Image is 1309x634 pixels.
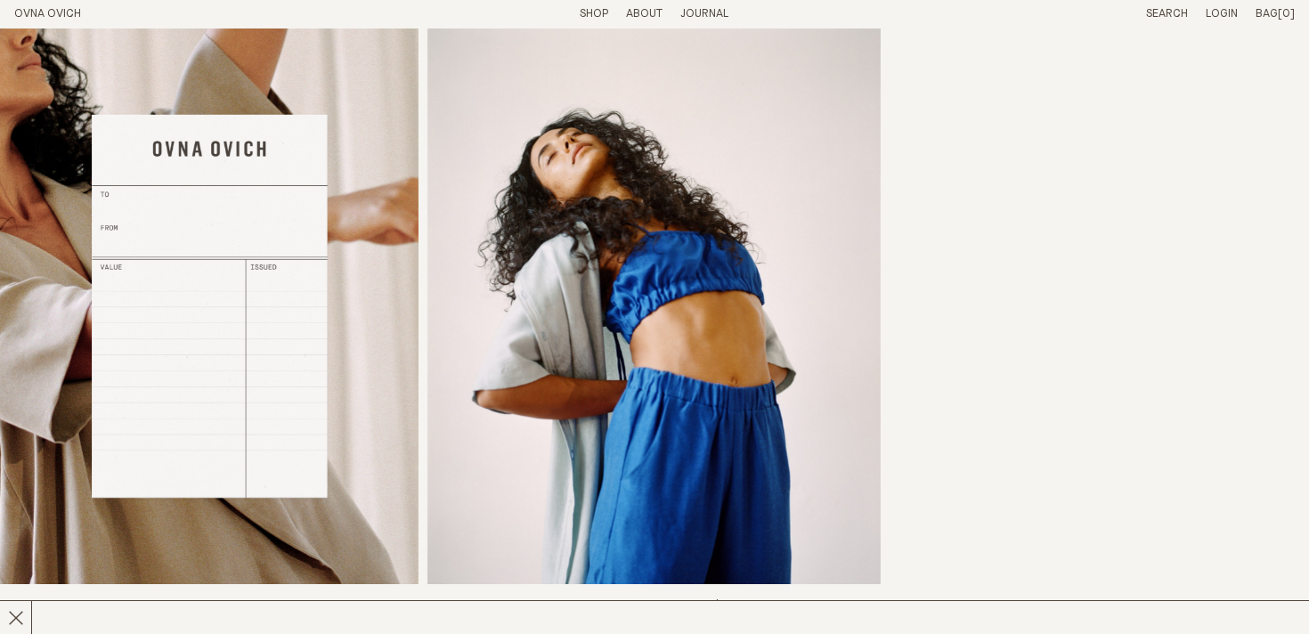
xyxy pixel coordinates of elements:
[14,8,81,20] a: Home
[1256,8,1278,20] span: Bag
[680,8,728,20] a: Journal
[1206,8,1238,20] a: Login
[1146,8,1188,20] a: Search
[427,28,881,584] img: OVNA OVICH GIFT CARD
[1278,8,1295,20] span: [0]
[427,28,881,584] div: 2 / 2
[626,7,663,22] summary: About
[580,8,608,20] a: Shop
[14,598,324,624] h2: OVNA OVICH GIFT CARD
[713,599,755,611] span: $50.00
